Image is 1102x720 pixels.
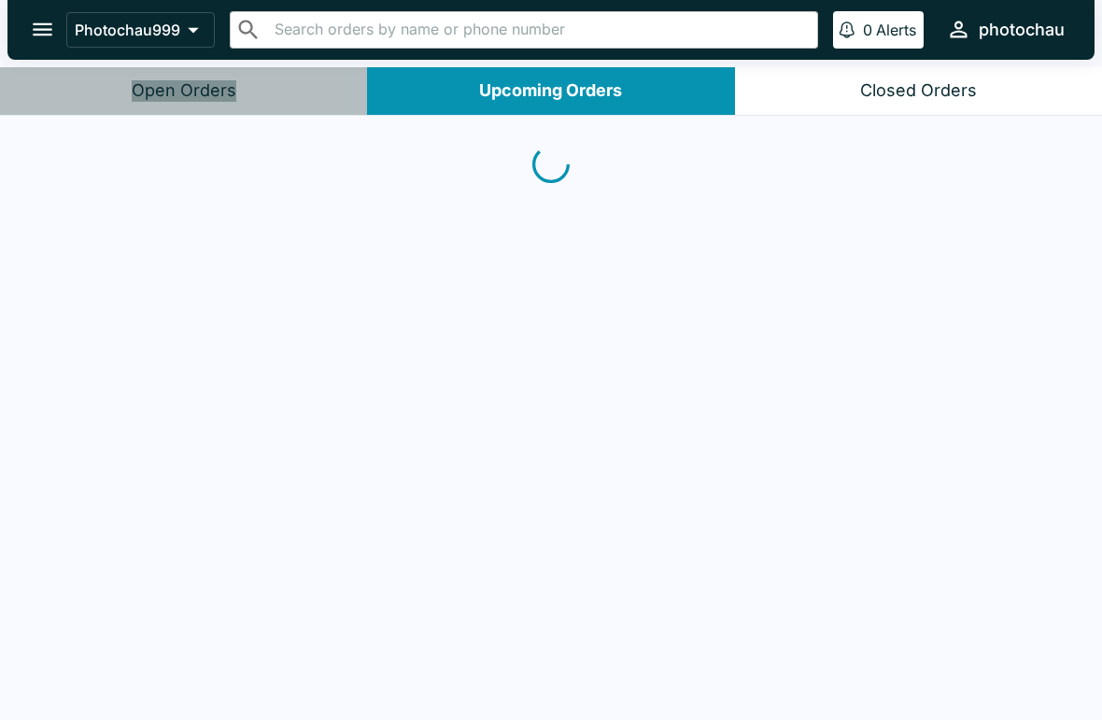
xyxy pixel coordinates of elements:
button: open drawer [19,6,66,53]
p: 0 [863,21,872,39]
input: Search orders by name or phone number [269,17,810,43]
p: Photochau999 [75,21,180,39]
div: photochau [979,19,1065,41]
p: Alerts [876,21,916,39]
div: Upcoming Orders [479,80,622,102]
button: photochau [939,9,1072,49]
button: Photochau999 [66,12,215,48]
div: Open Orders [132,80,236,102]
div: Closed Orders [860,80,977,102]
